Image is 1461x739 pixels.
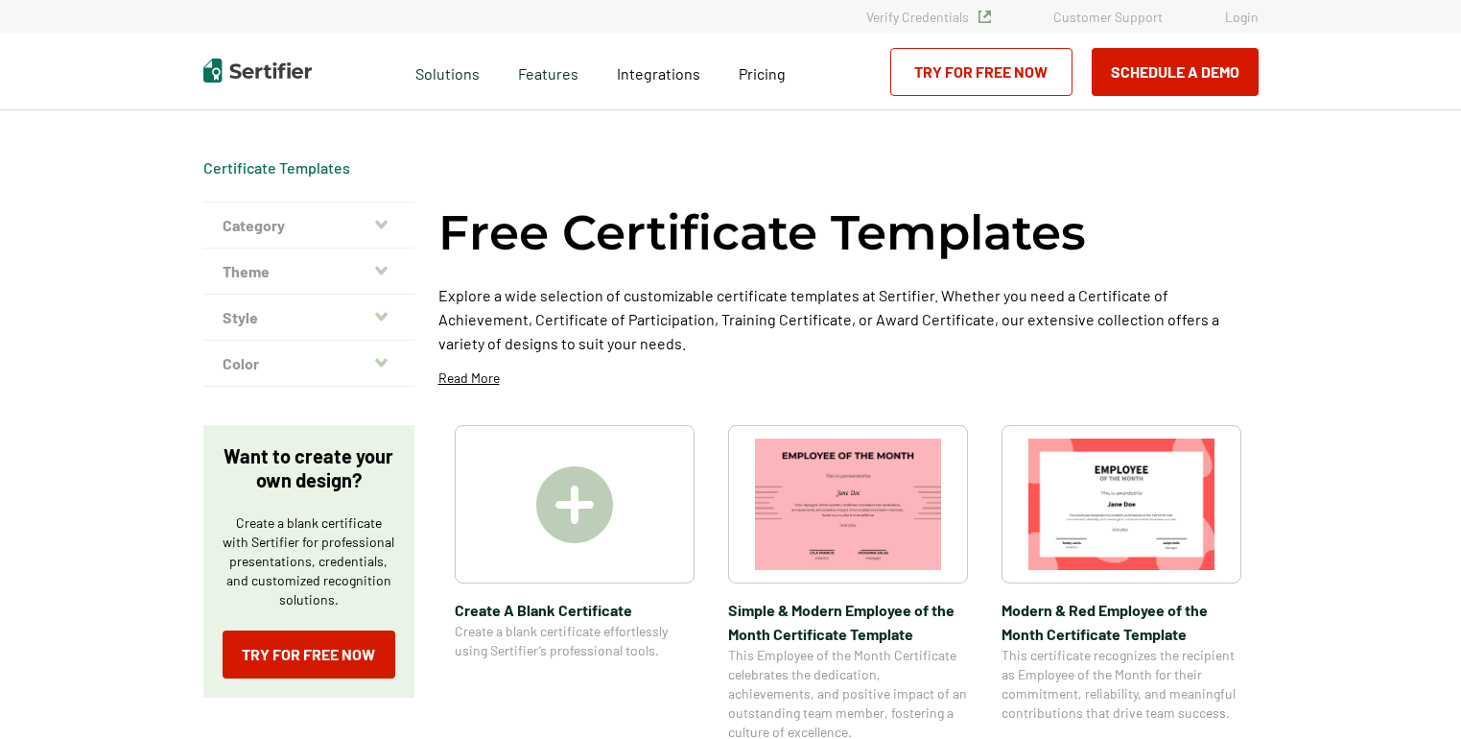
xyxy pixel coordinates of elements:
[1053,9,1163,25] a: Customer Support
[415,60,480,83] span: Solutions
[739,60,786,83] a: Pricing
[438,202,1086,264] h1: Free Certificate Templates
[203,59,312,83] img: Sertifier | Digital Credentialing Platform
[617,60,700,83] a: Integrations
[890,48,1072,96] a: Try for Free Now
[1028,439,1214,570] img: Modern & Red Employee of the Month Certificate Template
[978,11,991,23] img: Verified
[866,9,991,25] a: Verify Credentials
[203,158,350,178] span: Certificate Templates
[203,203,414,249] button: Category
[455,598,695,622] span: Create A Blank Certificate
[728,598,968,646] span: Simple & Modern Employee of the Month Certificate Template
[536,466,613,543] img: Create A Blank Certificate
[438,283,1259,355] p: Explore a wide selection of customizable certificate templates at Sertifier. Whether you need a C...
[1001,598,1241,646] span: Modern & Red Employee of the Month Certificate Template
[203,341,414,387] button: Color
[518,60,578,83] span: Features
[617,64,700,83] span: Integrations
[739,64,786,83] span: Pricing
[203,158,350,177] a: Certificate Templates
[223,631,395,679] a: Try for Free Now
[223,513,395,609] p: Create a blank certificate with Sertifier for professional presentations, credentials, and custom...
[455,622,695,660] span: Create a blank certificate effortlessly using Sertifier’s professional tools.
[203,295,414,341] button: Style
[203,158,350,178] div: Breadcrumb
[1001,646,1241,723] span: This certificate recognizes the recipient as Employee of the Month for their commitment, reliabil...
[223,444,395,492] p: Want to create your own design?
[438,369,500,388] p: Read More
[203,249,414,295] button: Theme
[755,439,941,570] img: Simple & Modern Employee of the Month Certificate Template
[1225,9,1259,25] a: Login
